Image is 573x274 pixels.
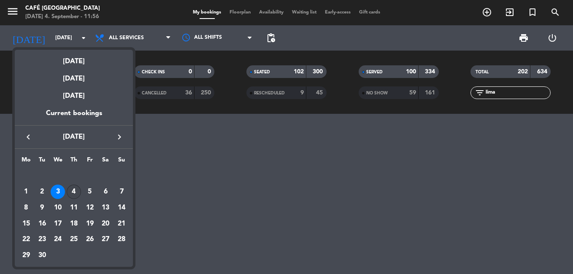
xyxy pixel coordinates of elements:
[19,233,33,247] div: 22
[34,216,50,232] td: September 16, 2025
[50,155,66,168] th: Wednesday
[82,184,98,200] td: September 5, 2025
[66,155,82,168] th: Thursday
[114,155,130,168] th: Sunday
[67,233,81,247] div: 25
[34,200,50,216] td: September 9, 2025
[98,217,113,231] div: 20
[114,232,130,248] td: September 28, 2025
[50,216,66,232] td: September 17, 2025
[19,185,33,199] div: 1
[112,132,127,142] button: keyboard_arrow_right
[66,200,82,216] td: September 11, 2025
[51,233,65,247] div: 24
[35,201,49,215] div: 9
[67,185,81,199] div: 4
[66,184,82,200] td: September 4, 2025
[35,185,49,199] div: 2
[35,233,49,247] div: 23
[34,184,50,200] td: September 2, 2025
[83,217,97,231] div: 19
[98,184,114,200] td: September 6, 2025
[98,232,114,248] td: September 27, 2025
[67,217,81,231] div: 18
[82,155,98,168] th: Friday
[19,248,33,263] div: 29
[98,233,113,247] div: 27
[18,200,34,216] td: September 8, 2025
[15,108,133,125] div: Current bookings
[114,201,129,215] div: 14
[50,232,66,248] td: September 24, 2025
[15,50,133,67] div: [DATE]
[18,216,34,232] td: September 15, 2025
[98,201,113,215] div: 13
[35,217,49,231] div: 16
[66,216,82,232] td: September 18, 2025
[18,247,34,263] td: September 29, 2025
[114,185,129,199] div: 7
[19,201,33,215] div: 8
[23,132,33,142] i: keyboard_arrow_left
[114,216,130,232] td: September 21, 2025
[114,132,124,142] i: keyboard_arrow_right
[34,155,50,168] th: Tuesday
[98,200,114,216] td: September 13, 2025
[35,248,49,263] div: 30
[114,184,130,200] td: September 7, 2025
[18,155,34,168] th: Monday
[114,200,130,216] td: September 14, 2025
[51,185,65,199] div: 3
[34,232,50,248] td: September 23, 2025
[21,132,36,142] button: keyboard_arrow_left
[83,233,97,247] div: 26
[98,216,114,232] td: September 20, 2025
[67,201,81,215] div: 11
[83,185,97,199] div: 5
[36,132,112,142] span: [DATE]
[114,233,129,247] div: 28
[82,232,98,248] td: September 26, 2025
[18,232,34,248] td: September 22, 2025
[15,67,133,84] div: [DATE]
[34,247,50,263] td: September 30, 2025
[51,201,65,215] div: 10
[82,200,98,216] td: September 12, 2025
[83,201,97,215] div: 12
[18,184,34,200] td: September 1, 2025
[82,216,98,232] td: September 19, 2025
[50,200,66,216] td: September 10, 2025
[19,217,33,231] div: 15
[114,217,129,231] div: 21
[66,232,82,248] td: September 25, 2025
[98,185,113,199] div: 6
[98,155,114,168] th: Saturday
[51,217,65,231] div: 17
[15,84,133,108] div: [DATE]
[18,168,130,184] td: SEP
[50,184,66,200] td: September 3, 2025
